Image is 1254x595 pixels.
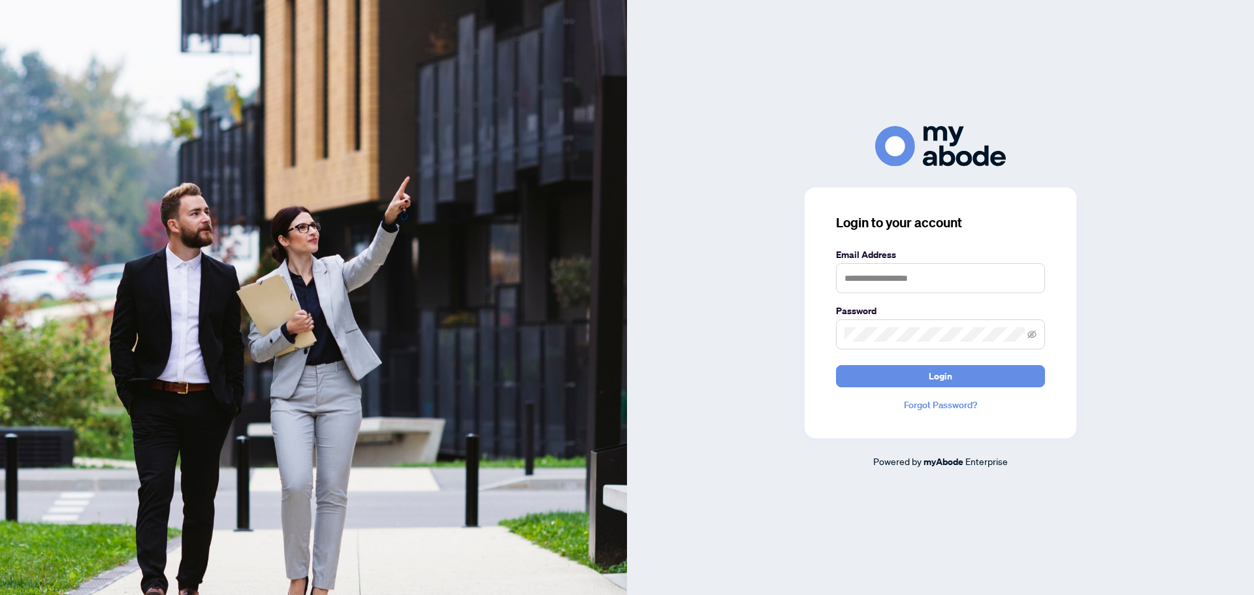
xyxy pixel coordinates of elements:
[836,248,1045,262] label: Email Address
[836,304,1045,318] label: Password
[929,366,952,387] span: Login
[924,455,963,469] a: myAbode
[1027,330,1037,339] span: eye-invisible
[965,455,1008,467] span: Enterprise
[836,398,1045,412] a: Forgot Password?
[836,214,1045,232] h3: Login to your account
[875,126,1006,166] img: ma-logo
[836,365,1045,387] button: Login
[873,455,922,467] span: Powered by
